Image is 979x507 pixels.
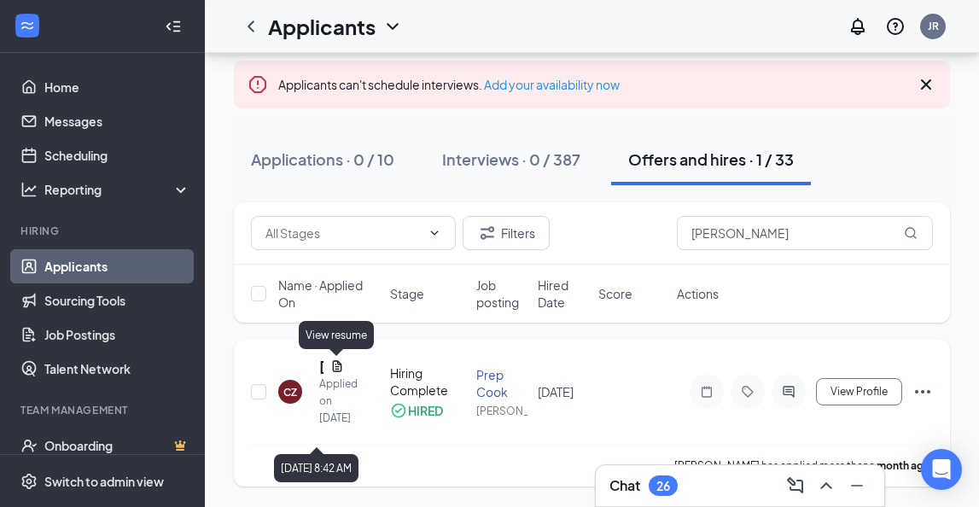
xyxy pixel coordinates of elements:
[847,475,867,496] svg: Minimize
[677,216,933,250] input: Search in offers and hires
[44,428,190,463] a: OnboardingCrown
[538,277,588,311] span: Hired Date
[843,472,871,499] button: Minimize
[428,226,441,240] svg: ChevronDown
[677,285,719,302] span: Actions
[737,385,758,399] svg: Tag
[20,473,38,490] svg: Settings
[330,359,344,373] svg: Document
[44,249,190,283] a: Applicants
[20,403,187,417] div: Team Management
[19,17,36,34] svg: WorkstreamLogo
[463,216,550,250] button: Filter Filters
[609,476,640,495] h3: Chat
[912,382,933,402] svg: Ellipses
[816,378,902,405] button: View Profile
[476,277,527,311] span: Job posting
[44,138,190,172] a: Scheduling
[476,366,527,400] div: Prep Cook
[628,149,794,170] div: Offers and hires · 1 / 33
[785,475,806,496] svg: ComposeMessage
[319,376,344,427] div: Applied on [DATE]
[928,19,939,33] div: JR
[319,357,323,376] h5: [PERSON_NAME]
[885,16,906,37] svg: QuestionInfo
[265,224,421,242] input: All Stages
[442,149,580,170] div: Interviews · 0 / 387
[476,404,527,418] div: [PERSON_NAME]
[390,402,407,419] svg: CheckmarkCircle
[848,16,868,37] svg: Notifications
[656,479,670,493] div: 26
[382,16,403,37] svg: ChevronDown
[390,285,424,302] span: Stage
[782,472,809,499] button: ComposeMessage
[44,70,190,104] a: Home
[44,318,190,352] a: Job Postings
[283,385,297,399] div: CZ
[921,449,962,490] div: Open Intercom Messenger
[538,384,574,399] span: [DATE]
[299,321,374,349] div: View resume
[241,16,261,37] svg: ChevronLeft
[268,12,376,41] h1: Applicants
[816,475,836,496] svg: ChevronUp
[869,459,930,472] b: a month ago
[274,454,358,482] div: [DATE] 8:42 AM
[674,458,933,473] p: [PERSON_NAME] has applied more than .
[44,473,164,490] div: Switch to admin view
[248,74,268,95] svg: Error
[165,18,182,35] svg: Collapse
[20,181,38,198] svg: Analysis
[484,77,620,92] a: Add your availability now
[44,283,190,318] a: Sourcing Tools
[44,352,190,386] a: Talent Network
[904,226,918,240] svg: MagnifyingGlass
[278,277,380,311] span: Name · Applied On
[598,285,632,302] span: Score
[830,386,888,398] span: View Profile
[251,149,394,170] div: Applications · 0 / 10
[390,364,466,399] div: Hiring Complete
[916,74,936,95] svg: Cross
[813,472,840,499] button: ChevronUp
[408,402,443,419] div: HIRED
[20,224,187,238] div: Hiring
[778,385,799,399] svg: ActiveChat
[477,223,498,243] svg: Filter
[278,77,620,92] span: Applicants can't schedule interviews.
[696,385,717,399] svg: Note
[44,104,190,138] a: Messages
[44,181,191,198] div: Reporting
